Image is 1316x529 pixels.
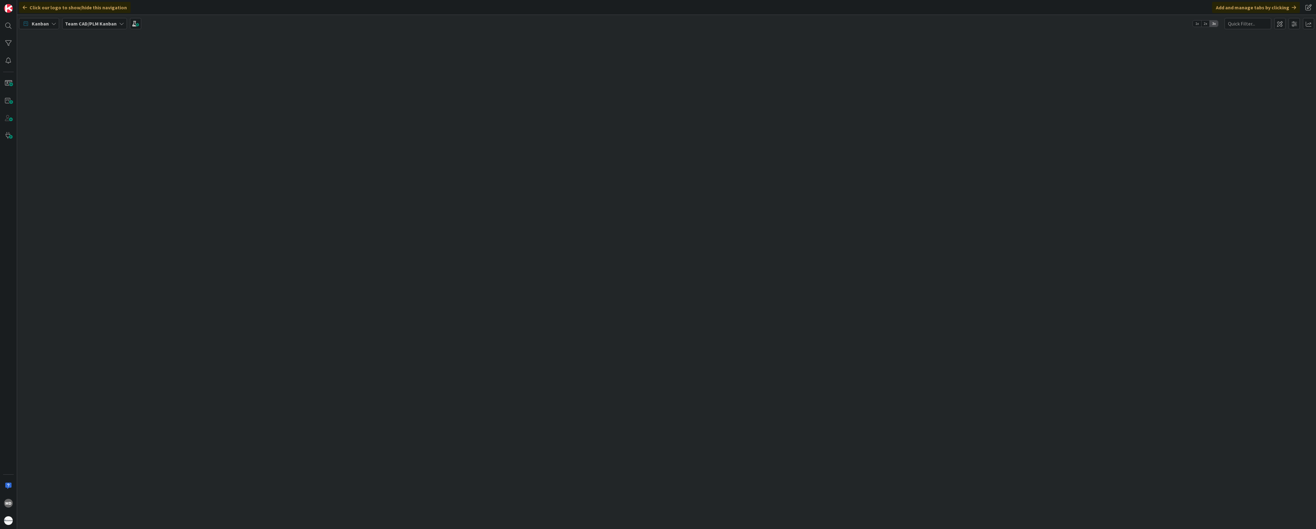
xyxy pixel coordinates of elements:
[19,2,131,13] div: Click our logo to show/hide this navigation
[4,4,13,13] img: Visit kanbanzone.com
[4,499,13,508] div: MD
[1193,21,1201,27] span: 1x
[1201,21,1210,27] span: 2x
[1212,2,1300,13] div: Add and manage tabs by clicking
[1210,21,1218,27] span: 3x
[4,516,13,525] img: avatar
[65,21,117,27] b: Team CAD/PLM Kanban
[32,20,49,27] span: Kanban
[1225,18,1271,29] input: Quick Filter...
